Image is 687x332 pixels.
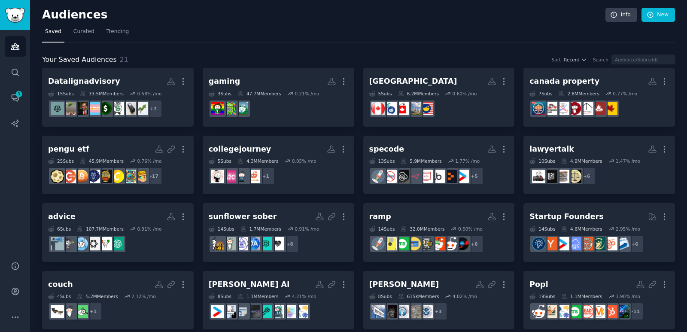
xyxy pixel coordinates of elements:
[407,102,421,115] img: OttawaRealEstate
[561,293,602,299] div: 1.1M Members
[444,170,457,183] img: replit
[580,305,593,318] img: LeadGeneration
[235,305,248,318] img: Journalism
[48,293,71,299] div: 4 Sub s
[223,237,236,250] img: SoberCurious
[42,203,194,262] a: advice6Subs107.7MMembers0.91% /moChatGPTAmItheAssholeAITAHAskRedditNoStupidQuestionsAdvice
[271,305,284,318] img: CustomerSuccess
[568,237,581,250] img: SaaS
[137,91,161,97] div: 0.58 % /mo
[48,211,76,222] div: advice
[42,55,117,65] span: Your Saved Audiences
[407,170,421,183] img: n8n
[48,91,74,97] div: 15 Sub s
[295,91,319,97] div: 0.21 % /mo
[453,91,477,97] div: 0.60 % /mo
[456,170,469,183] img: startup
[235,237,248,250] img: alcoholicsanonymous
[247,237,260,250] img: dryalcoholics
[77,226,124,232] div: 107.7M Members
[292,293,316,299] div: 4.21 % /mo
[568,102,581,115] img: PersonalFinanceCanada
[223,170,236,183] img: ApplyingToCollege
[209,76,240,87] div: gaming
[235,170,248,183] img: CollegeRant
[561,158,602,164] div: 4.9M Members
[532,305,545,318] img: salesdevelopment
[532,170,545,183] img: Lawyertalk
[42,136,194,195] a: pengu etf25Subs45.9MMembers0.76% /mo+17WallStreetBetsCryptomemecoinsCryptoCurrencyClassicNextCryp...
[292,158,316,164] div: 0.05 % /mo
[369,158,395,164] div: 13 Sub s
[42,68,194,127] a: Datalignadvisory15Subs33.5MMembers0.58% /mo+7investingMiddleClassFinanceFluentInFinanceMoneymille...
[544,237,557,250] img: ycombinator
[211,305,224,318] img: startup
[75,237,88,250] img: AskReddit
[578,167,596,185] div: + 6
[523,271,675,330] a: Popl19Subs1.1MMembers3.90% /mo+11EventProductionhubspotAskMarketingLeadGenerationtechsalesSalesOp...
[626,302,644,320] div: + 11
[48,76,120,87] div: Datalignadvisory
[80,158,124,164] div: 45.9M Members
[419,305,433,318] img: USCIS_FORUM
[432,170,445,183] img: Bubbleio
[556,305,569,318] img: SalesOperations
[99,237,112,250] img: AmItheAsshole
[131,293,156,299] div: 2.12 % /mo
[111,237,124,250] img: ChatGPT
[15,91,23,97] span: 3
[237,158,278,164] div: 4.3M Members
[529,279,548,290] div: Popl
[616,158,640,164] div: 1.47 % /mo
[369,211,391,222] div: ramp
[616,305,629,318] img: EventProduction
[407,305,421,318] img: visas
[209,144,271,155] div: collegejourney
[561,226,602,232] div: 4.6M Members
[371,305,385,318] img: eb1a
[137,158,161,164] div: 0.76 % /mo
[529,76,599,87] div: canada property
[568,170,581,183] img: LawSchool
[123,170,136,183] img: memecoins
[532,237,545,250] img: Entrepreneurship
[444,237,457,250] img: sales
[564,57,579,63] span: Recent
[395,237,409,250] img: techsales
[283,305,296,318] img: ProductManagement
[383,102,397,115] img: ottawa
[120,55,128,64] span: 21
[223,305,236,318] img: consulting
[73,28,94,36] span: Curated
[401,158,441,164] div: 5.9M Members
[465,235,483,253] div: + 6
[363,271,515,330] a: [PERSON_NAME]8Subs615kMembers4.82% /mo+3USCIS_FORUMvisasUSCISO1VisasEB1Greencardseb1a
[593,57,608,63] div: Search
[398,91,439,97] div: 6.2M Members
[432,237,445,250] img: Accounting
[106,28,129,36] span: Trending
[419,170,433,183] img: webdev
[99,102,112,115] img: Money
[556,237,569,250] img: startup
[592,102,605,115] img: canadahousing
[398,293,439,299] div: 615k Members
[456,237,469,250] img: amex
[87,237,100,250] img: AITAH
[558,91,599,97] div: 2.8M Members
[363,136,515,195] a: specode13Subs5.9MMembers1.77% /mo+5startupreplitBubbleiowebdevn8nNoCodeSaaSnocodestartups
[209,226,234,232] div: 14 Sub s
[429,302,447,320] div: + 3
[209,91,231,97] div: 3 Sub s
[63,102,76,115] img: Fire
[580,102,593,115] img: TorontoRealEstate
[281,235,299,253] div: + 8
[383,237,397,250] img: ExperiencedDevs
[556,170,569,183] img: paralegal
[48,226,71,232] div: 6 Sub s
[611,55,675,64] input: Audience/Subreddit
[369,279,439,290] div: [PERSON_NAME]
[111,170,124,183] img: CryptoCurrencyClassic
[616,226,640,232] div: 2.95 % /mo
[209,211,277,222] div: sunflower sober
